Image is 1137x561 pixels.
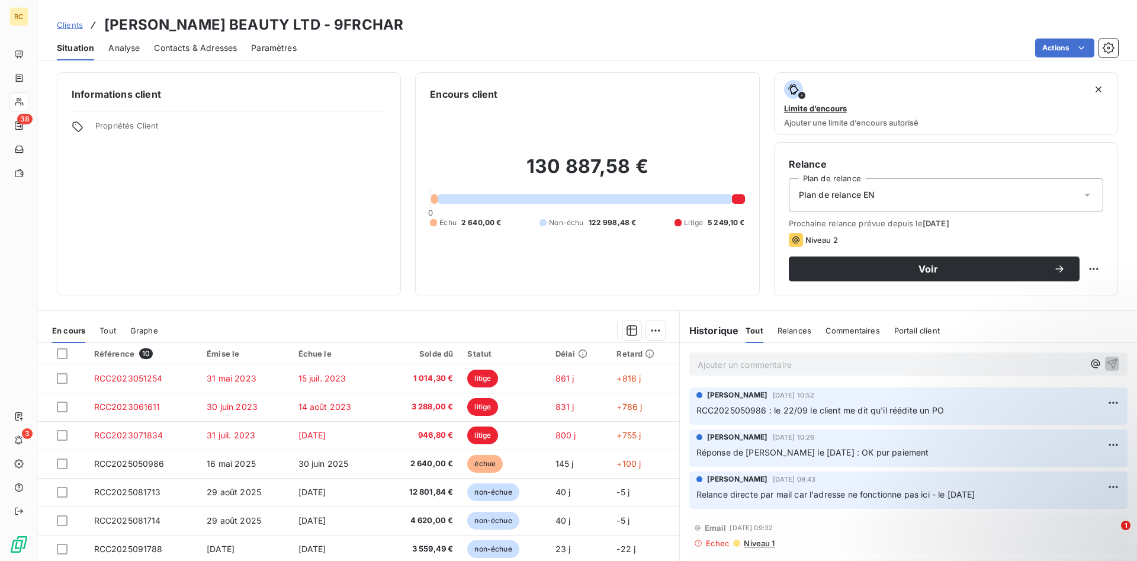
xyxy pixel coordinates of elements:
span: 122 998,48 € [589,217,637,228]
span: Portail client [894,326,940,335]
span: 0 [428,208,433,217]
span: 831 j [555,402,574,412]
span: Litige [684,217,703,228]
span: [DATE] [207,544,235,554]
span: non-échue [467,483,519,501]
span: [PERSON_NAME] [707,432,768,443]
span: RCC2023061611 [94,402,160,412]
a: Clients [57,19,83,31]
span: non-échue [467,512,519,530]
img: Logo LeanPay [9,535,28,554]
span: 29 août 2025 [207,515,261,525]
button: Limite d’encoursAjouter une limite d’encours autorisé [774,72,1118,135]
span: Niveau 1 [743,538,775,548]
span: Situation [57,42,94,54]
span: 10 [139,348,153,359]
span: Voir [803,264,1054,274]
span: 12 801,84 € [388,486,453,498]
span: 3 [22,428,33,439]
span: RCC2025081714 [94,515,161,525]
span: Échu [439,217,457,228]
span: Paramètres [251,42,297,54]
button: Actions [1035,39,1094,57]
span: Graphe [130,326,158,335]
div: Retard [616,349,672,358]
span: litige [467,427,498,444]
span: [PERSON_NAME] [707,474,768,485]
div: Échue le [298,349,374,358]
span: 800 j [555,430,576,440]
span: 1 [1121,521,1130,530]
div: Référence [94,348,193,359]
span: RCC2023051254 [94,373,163,383]
span: 2 640,00 € [388,458,453,470]
span: [DATE] [298,487,326,497]
span: +816 j [616,373,641,383]
span: [DATE] 10:52 [773,392,815,399]
span: litige [467,370,498,387]
span: 30 juin 2025 [298,459,349,469]
span: [DATE] 09:43 [773,476,816,483]
span: 38 [17,114,33,124]
span: Non-échu [549,217,583,228]
span: 31 juil. 2023 [207,430,255,440]
div: Statut [467,349,541,358]
span: [DATE] [298,544,326,554]
span: Relance directe par mail car l'adresse ne fonctionne pas ici - le [DATE] [696,489,975,499]
span: 29 août 2025 [207,487,261,497]
div: Émise le [207,349,284,358]
span: [DATE] 09:32 [730,524,773,531]
span: -22 j [616,544,635,554]
span: [DATE] [298,515,326,525]
iframe: Intercom live chat [1097,521,1125,549]
h6: Relance [789,157,1103,171]
span: -5 j [616,487,629,497]
span: Echec [706,538,730,548]
span: +786 j [616,402,642,412]
span: RCC2025050986 : le 22/09 le client me dit qu'il réédite un PO [696,405,944,415]
span: 4 620,00 € [388,515,453,527]
span: 31 mai 2023 [207,373,256,383]
span: Limite d’encours [784,104,847,113]
span: 3 288,00 € [388,401,453,413]
span: [DATE] [923,219,949,228]
div: Délai [555,349,603,358]
span: 946,80 € [388,429,453,441]
h2: 130 887,58 € [430,155,744,190]
span: Email [705,523,727,533]
h6: Historique [680,323,739,338]
span: Ajouter une limite d’encours autorisé [784,118,918,127]
span: Clients [57,20,83,30]
span: RCC2023071834 [94,430,163,440]
div: RC [9,7,28,26]
span: [DATE] 10:26 [773,434,815,441]
span: 5 249,10 € [708,217,745,228]
span: Plan de relance EN [799,189,875,201]
span: 16 mai 2025 [207,459,256,469]
span: 23 j [555,544,571,554]
h6: Informations client [72,87,386,101]
span: Relances [778,326,811,335]
span: +100 j [616,459,641,469]
h3: [PERSON_NAME] BEAUTY LTD - 9FRCHAR [104,14,403,36]
span: RCC2025081713 [94,487,161,497]
span: Tout [99,326,116,335]
span: échue [467,455,503,473]
span: Commentaires [826,326,880,335]
span: 40 j [555,515,571,525]
span: Contacts & Adresses [154,42,237,54]
span: Niveau 2 [805,235,838,245]
span: 40 j [555,487,571,497]
span: -5 j [616,515,629,525]
span: Réponse de [PERSON_NAME] le [DATE] : OK pur paiement [696,447,929,457]
span: 2 640,00 € [461,217,502,228]
span: Tout [746,326,763,335]
span: [DATE] [298,430,326,440]
span: RCC2025091788 [94,544,163,554]
span: Prochaine relance prévue depuis le [789,219,1103,228]
button: Voir [789,257,1080,281]
div: Solde dû [388,349,453,358]
span: 861 j [555,373,574,383]
span: RCC2025050986 [94,459,165,469]
span: [PERSON_NAME] [707,390,768,400]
